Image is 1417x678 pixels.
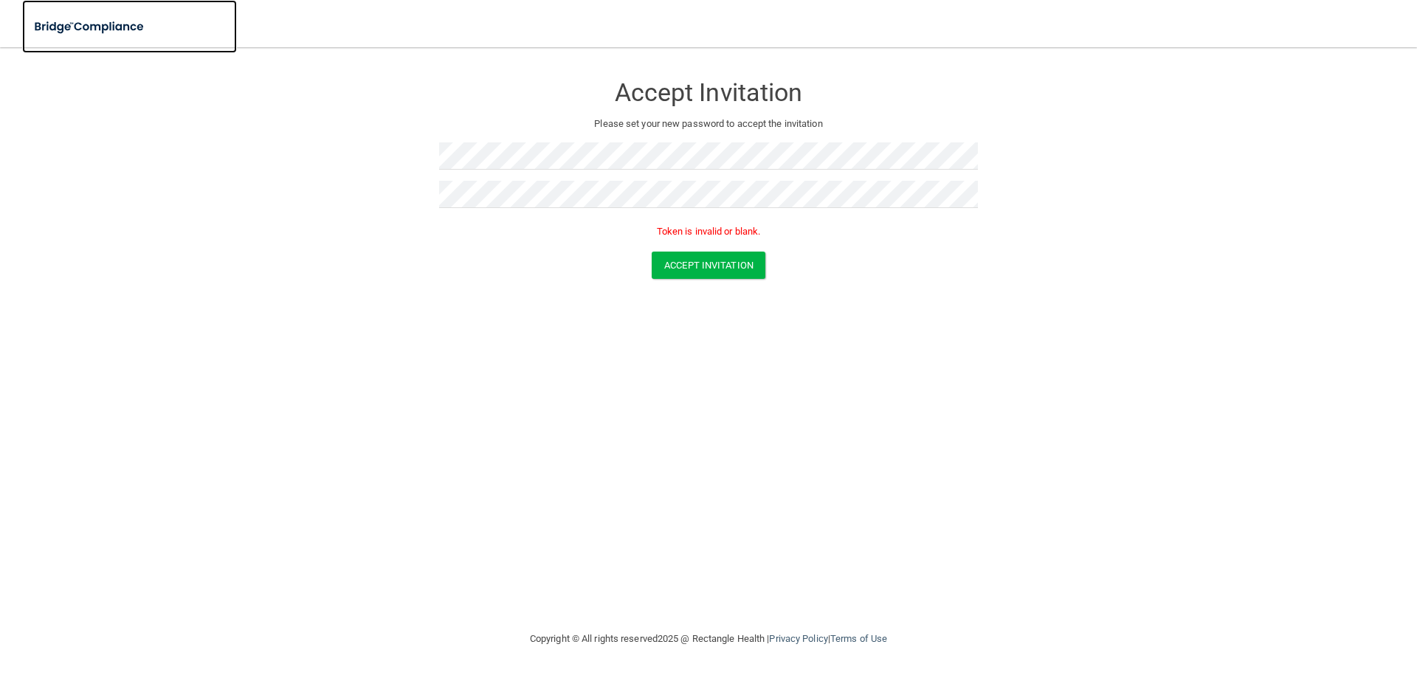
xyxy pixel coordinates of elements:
[652,252,765,279] button: Accept Invitation
[439,79,978,106] h3: Accept Invitation
[450,115,967,133] p: Please set your new password to accept the invitation
[439,223,978,241] p: Token is invalid or blank.
[22,12,158,42] img: bridge_compliance_login_screen.278c3ca4.svg
[439,615,978,663] div: Copyright © All rights reserved 2025 @ Rectangle Health | |
[769,633,827,644] a: Privacy Policy
[830,633,887,644] a: Terms of Use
